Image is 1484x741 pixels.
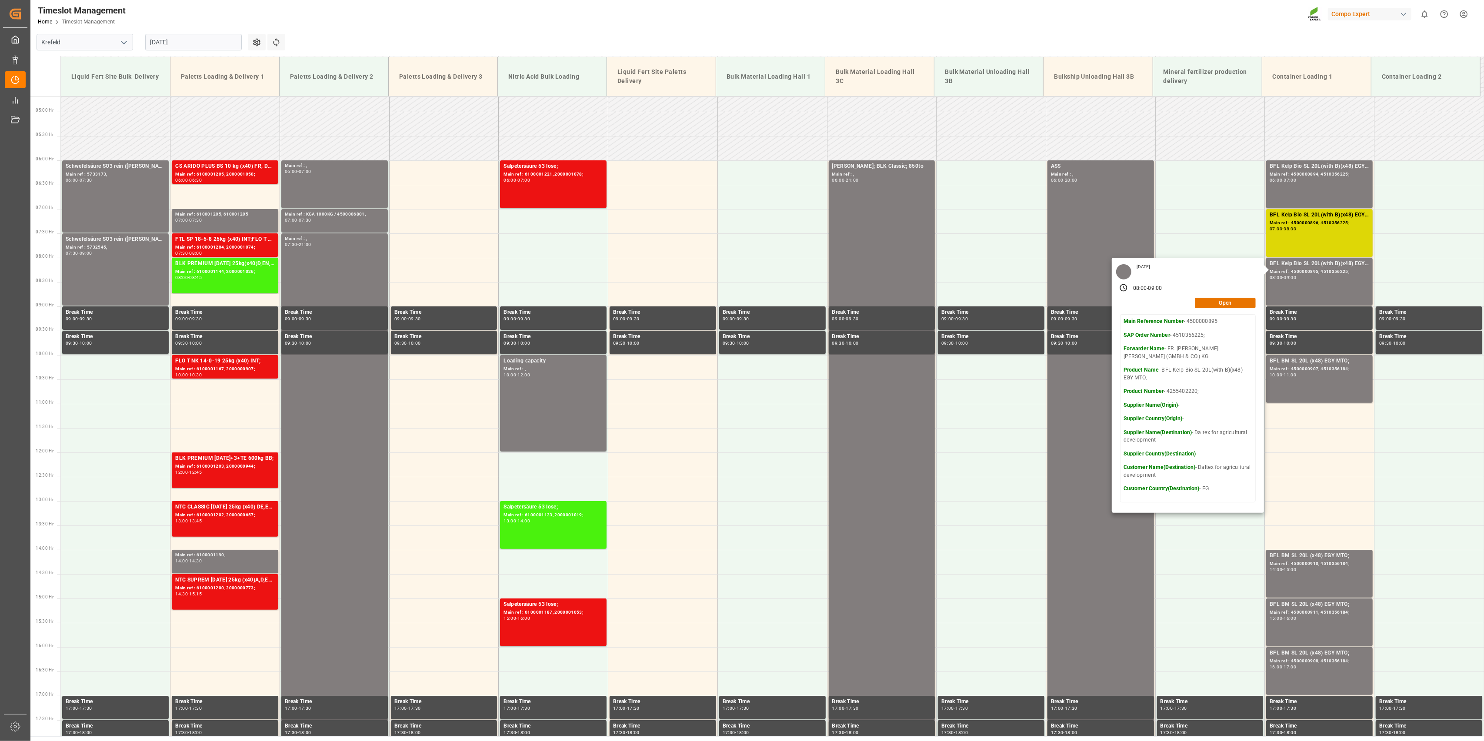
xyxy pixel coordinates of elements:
[175,454,275,463] div: BLK PREMIUM [DATE]+3+TE 600kg BB;
[175,317,188,321] div: 09:00
[175,211,275,218] div: Main ref : 610001205, 610001205
[36,108,53,113] span: 05:00 Hr
[1124,345,1252,360] p: - FR. [PERSON_NAME] [PERSON_NAME] (GMBH & CO.) KG
[1328,8,1411,20] div: Compo Expert
[1065,317,1077,321] div: 09:30
[1282,616,1284,620] div: -
[1051,178,1064,182] div: 06:00
[1065,178,1077,182] div: 20:00
[1051,317,1064,321] div: 09:00
[177,69,272,85] div: Paletts Loading & Delivery 1
[297,341,299,345] div: -
[1284,227,1297,231] div: 08:00
[626,317,627,321] div: -
[188,592,189,596] div: -
[175,259,275,268] div: BLK PREMIUM [DATE] 25kg(x40)D,EN,PL,FNL;NTC PREMIUM [DATE] 25kg (x40) D,EN,PL;FLO T PERM [DATE] 2...
[832,341,845,345] div: 09:30
[36,302,53,307] span: 09:00 Hr
[66,317,78,321] div: 09:00
[299,218,311,222] div: 07:30
[517,616,530,620] div: 16:00
[516,178,517,182] div: -
[613,341,626,345] div: 09:30
[175,357,275,366] div: FLO T NK 14-0-19 25kg (x40) INT;
[80,251,92,255] div: 09:00
[1270,171,1369,178] div: Main ref : 4500000894, 4510356225;
[285,162,384,169] div: Main ref : ,
[78,341,80,345] div: -
[517,373,530,377] div: 12:00
[504,519,516,523] div: 13:00
[394,308,494,317] div: Break Time
[175,251,188,255] div: 07:30
[36,327,53,332] span: 09:30 Hr
[38,19,52,25] a: Home
[1282,341,1284,345] div: -
[36,400,53,405] span: 11:00 Hr
[188,559,189,563] div: -
[504,609,603,616] div: Main ref : 6100001187, 2000001053;
[299,317,311,321] div: 09:30
[175,218,188,222] div: 07:00
[737,317,749,321] div: 09:30
[1124,464,1252,479] p: - Daltex for agricultural development
[188,251,189,255] div: -
[954,341,955,345] div: -
[285,317,297,321] div: 09:00
[80,178,92,182] div: 07:30
[504,178,516,182] div: 06:00
[36,132,53,137] span: 05:30 Hr
[955,317,968,321] div: 09:30
[1270,357,1369,366] div: BFL BM SL 20L (x48) EGY MTO;
[145,34,242,50] input: DD.MM.YYYY
[1270,268,1369,276] div: Main ref : 4500000895, 4510356225;
[1270,665,1282,669] div: 16:00
[723,341,735,345] div: 09:30
[1124,402,1178,408] strong: Supplier Name(Origin)
[504,616,516,620] div: 15:00
[1050,69,1145,85] div: Bulkship Unloading Hall 3B
[1393,341,1406,345] div: 10:00
[1282,568,1284,572] div: -
[1270,341,1282,345] div: 09:30
[175,585,275,592] div: Main ref : 6100001200, 2000000773;
[80,341,92,345] div: 10:00
[1124,429,1192,435] strong: Supplier Name(Destination)
[516,317,517,321] div: -
[394,341,407,345] div: 09:30
[1124,366,1252,382] p: - BFL Kelp Bio SL 20L(with B)(x48) EGY MTO;
[954,317,955,321] div: -
[78,317,80,321] div: -
[1378,69,1473,85] div: Container Loading 2
[36,229,53,234] span: 07:30 Hr
[66,235,165,244] div: Schwefelsäure SO3 rein ([PERSON_NAME]);Schwefelsäure SO3 rein (HG-Standard);
[1124,332,1252,339] p: - 4510356225;
[1284,616,1297,620] div: 16:00
[517,178,530,182] div: 07:00
[1270,600,1369,609] div: BFL BM SL 20L (x48) EGY MTO;
[832,178,845,182] div: 06:00
[36,595,53,599] span: 15:00 Hr
[516,341,517,345] div: -
[735,341,737,345] div: -
[1270,178,1282,182] div: 06:00
[189,178,202,182] div: 06:30
[1051,341,1064,345] div: 09:30
[36,449,53,453] span: 12:00 Hr
[1270,211,1369,219] div: BFL Kelp Bio SL 20L(with B)(x48) EGY MTO;
[1282,373,1284,377] div: -
[189,592,202,596] div: 15:15
[516,519,517,523] div: -
[504,171,603,178] div: Main ref : 6100001221, 2000001078;
[175,171,275,178] div: Main ref : 6100001205, 2000001050;
[504,332,603,341] div: Break Time
[66,332,165,341] div: Break Time
[407,341,408,345] div: -
[189,519,202,523] div: 13:45
[66,171,165,178] div: Main ref : 5733173,
[1124,450,1252,458] p: -
[1270,317,1282,321] div: 09:00
[407,317,408,321] div: -
[1379,332,1479,341] div: Break Time
[846,341,859,345] div: 10:00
